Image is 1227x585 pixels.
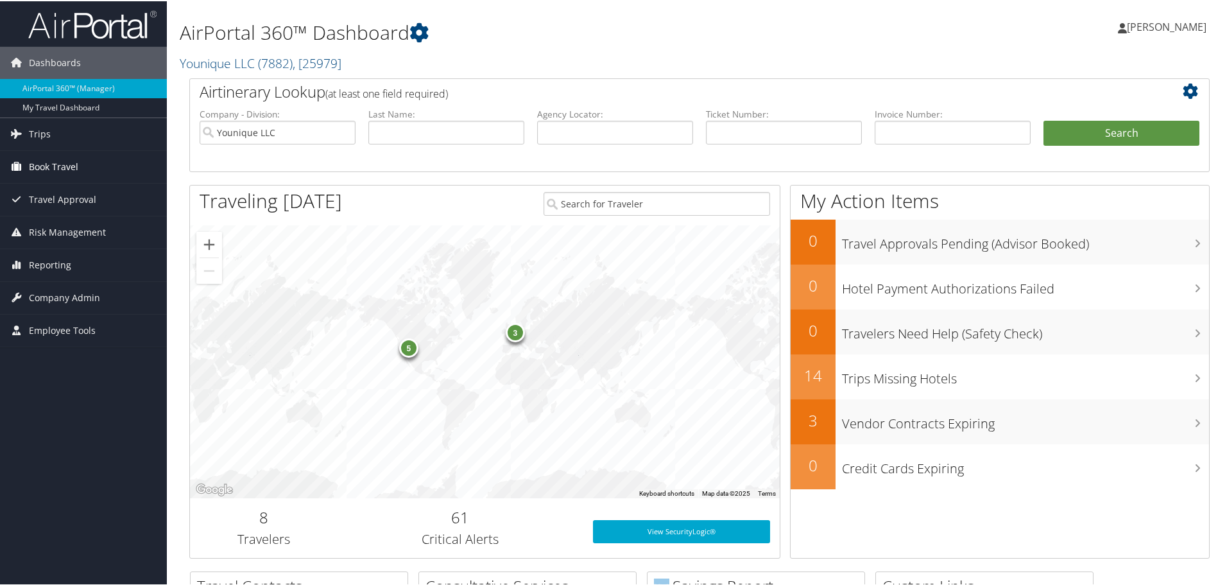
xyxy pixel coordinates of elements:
span: Company Admin [29,281,100,313]
span: Risk Management [29,215,106,247]
h3: Critical Alerts [347,529,574,547]
h2: 61 [347,505,574,527]
div: 5 [399,337,418,356]
a: 0Hotel Payment Authorizations Failed [791,263,1209,308]
h2: 0 [791,319,836,340]
h2: 0 [791,274,836,295]
h3: Hotel Payment Authorizations Failed [842,272,1209,297]
h2: 14 [791,363,836,385]
button: Zoom out [196,257,222,283]
label: Agency Locator: [537,107,693,119]
img: Google [193,480,236,497]
h3: Trips Missing Hotels [842,362,1209,387]
img: airportal-logo.png [28,8,157,39]
a: 0Travelers Need Help (Safety Check) [791,308,1209,353]
h2: Airtinerary Lookup [200,80,1115,101]
h2: 8 [200,505,328,527]
h3: Travel Approvals Pending (Advisor Booked) [842,227,1209,252]
a: 0Travel Approvals Pending (Advisor Booked) [791,218,1209,263]
span: Book Travel [29,150,78,182]
a: 14Trips Missing Hotels [791,353,1209,398]
label: Last Name: [368,107,524,119]
span: Employee Tools [29,313,96,345]
span: Map data ©2025 [702,489,750,496]
h1: Traveling [DATE] [200,186,342,213]
h3: Travelers [200,529,328,547]
span: Trips [29,117,51,149]
a: View SecurityLogic® [593,519,770,542]
h1: My Action Items [791,186,1209,213]
h1: AirPortal 360™ Dashboard [180,18,873,45]
label: Ticket Number: [706,107,862,119]
span: Travel Approval [29,182,96,214]
span: (at least one field required) [325,85,448,100]
label: Invoice Number: [875,107,1031,119]
button: Search [1043,119,1199,145]
a: 0Credit Cards Expiring [791,443,1209,488]
input: Search for Traveler [544,191,770,214]
span: Reporting [29,248,71,280]
span: ( 7882 ) [258,53,293,71]
button: Keyboard shortcuts [639,488,694,497]
a: [PERSON_NAME] [1118,6,1219,45]
a: Younique LLC [180,53,341,71]
h3: Travelers Need Help (Safety Check) [842,317,1209,342]
h2: 0 [791,229,836,250]
h3: Vendor Contracts Expiring [842,407,1209,432]
label: Company - Division: [200,107,356,119]
button: Zoom in [196,231,222,256]
span: [PERSON_NAME] [1127,19,1206,33]
a: Terms (opens in new tab) [758,489,776,496]
span: , [ 25979 ] [293,53,341,71]
h3: Credit Cards Expiring [842,452,1209,476]
div: 3 [505,322,524,341]
h2: 0 [791,453,836,475]
h2: 3 [791,408,836,430]
span: Dashboards [29,46,81,78]
a: Open this area in Google Maps (opens a new window) [193,480,236,497]
a: 3Vendor Contracts Expiring [791,398,1209,443]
